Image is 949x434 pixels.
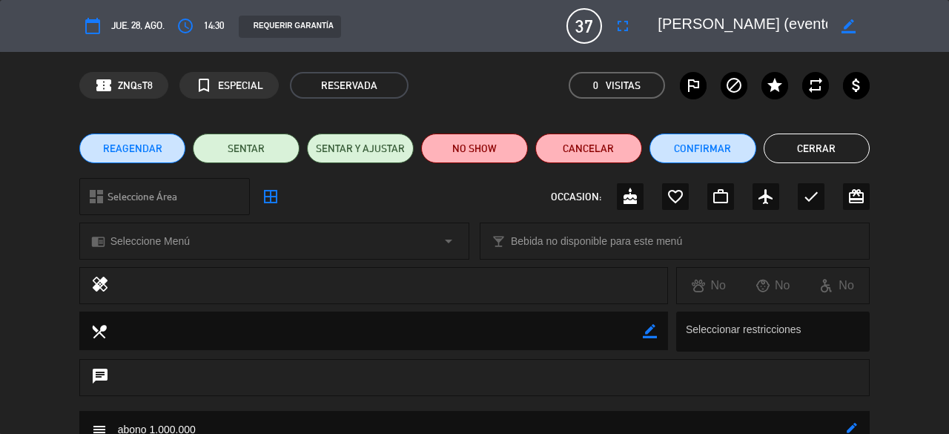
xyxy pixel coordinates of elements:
i: arrow_drop_down [440,232,457,250]
i: chrome_reader_mode [91,234,105,249]
i: local_bar [492,234,506,249]
i: block [725,76,743,94]
span: Bebida no disponible para este menú [511,233,682,250]
span: ZNQsT8 [118,77,153,94]
span: confirmation_number [95,76,113,94]
i: chat [91,367,109,388]
i: access_time [176,17,194,35]
i: favorite_border [667,188,684,206]
button: calendar_today [79,13,106,39]
button: NO SHOW [421,134,528,163]
span: RESERVADA [290,72,409,99]
i: card_giftcard [847,188,865,206]
div: No [741,276,804,295]
span: jue. 28, ago. [111,18,165,34]
i: turned_in_not [195,76,213,94]
i: outlined_flag [684,76,702,94]
i: airplanemode_active [757,188,775,206]
i: cake [621,188,639,206]
i: calendar_today [84,17,102,35]
i: border_color [841,19,856,33]
i: fullscreen [614,17,632,35]
button: Cerrar [764,134,870,163]
i: work_outline [712,188,730,206]
i: border_color [643,324,657,338]
div: No [677,276,741,295]
i: attach_money [847,76,865,94]
button: SENTAR [193,134,300,163]
i: repeat [807,76,824,94]
button: REAGENDAR [79,134,186,163]
span: Seleccione Área [108,188,177,206]
span: 14:30 [204,18,224,34]
i: dashboard [87,188,105,206]
span: 37 [566,8,602,44]
button: Cancelar [535,134,642,163]
button: SENTAR Y AJUSTAR [307,134,414,163]
i: border_all [262,188,280,206]
div: No [805,276,869,295]
i: star [766,76,784,94]
span: OCCASION: [551,188,601,206]
button: access_time [172,13,199,39]
span: Seleccione Menú [110,233,190,250]
div: REQUERIR GARANTÍA [239,16,341,38]
button: fullscreen [609,13,636,39]
span: REAGENDAR [103,141,162,157]
i: local_dining [90,323,107,339]
i: check [802,188,820,206]
span: 0 [593,77,598,94]
em: Visitas [606,77,641,94]
button: Confirmar [649,134,756,163]
span: ESPECIAL [218,77,263,94]
i: healing [91,275,109,296]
